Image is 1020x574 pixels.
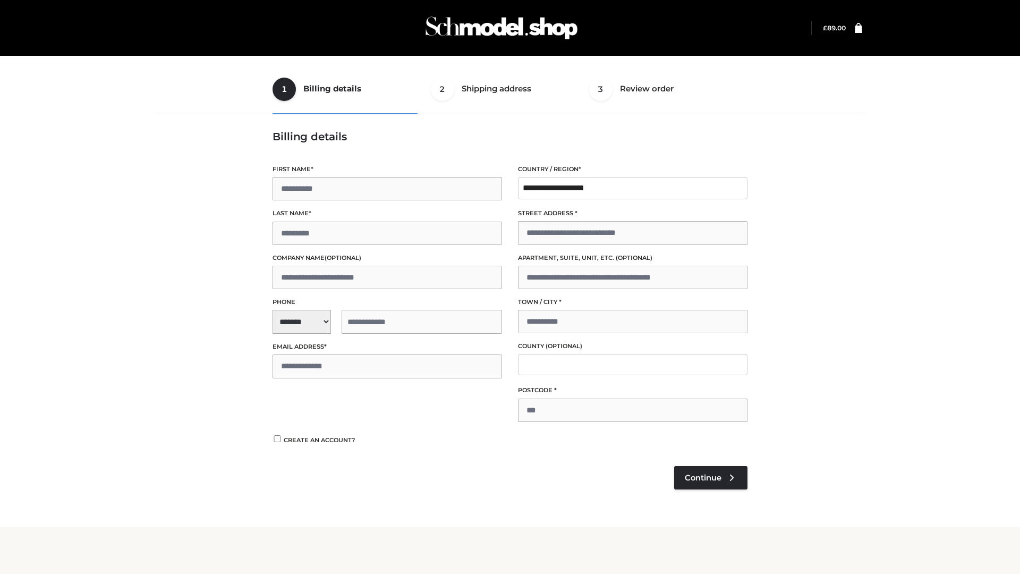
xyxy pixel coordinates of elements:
[273,130,747,143] h3: Billing details
[518,297,747,307] label: Town / City
[616,254,652,261] span: (optional)
[273,435,282,442] input: Create an account?
[273,208,502,218] label: Last name
[823,24,846,32] a: £89.00
[422,7,581,49] img: Schmodel Admin 964
[685,473,721,483] span: Continue
[674,466,747,489] a: Continue
[325,254,361,261] span: (optional)
[546,342,582,350] span: (optional)
[518,208,747,218] label: Street address
[273,253,502,263] label: Company name
[518,253,747,263] label: Apartment, suite, unit, etc.
[518,341,747,351] label: County
[518,164,747,174] label: Country / Region
[273,297,502,307] label: Phone
[823,24,827,32] span: £
[273,342,502,352] label: Email address
[518,385,747,395] label: Postcode
[284,436,355,444] span: Create an account?
[823,24,846,32] bdi: 89.00
[273,164,502,174] label: First name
